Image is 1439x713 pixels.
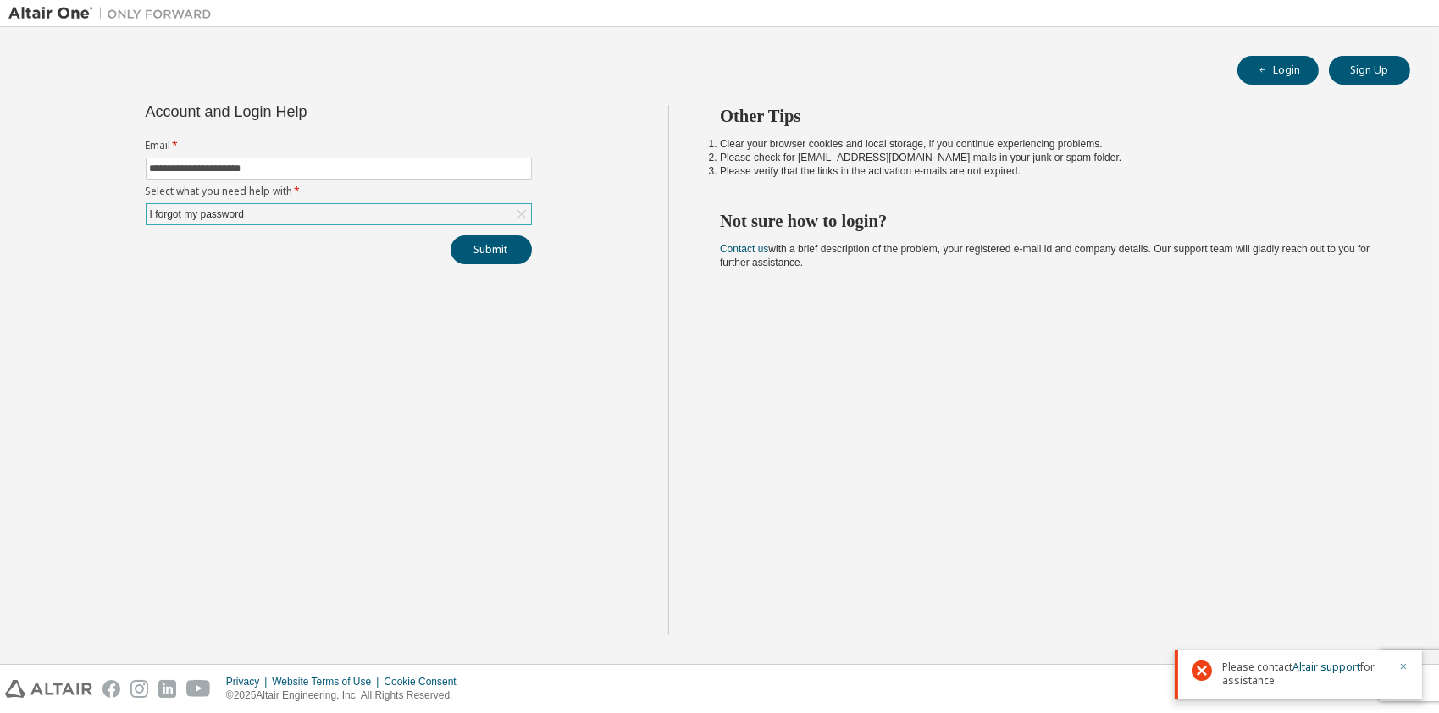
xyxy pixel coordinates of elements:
div: I forgot my password [147,205,246,224]
button: Login [1237,56,1319,85]
h2: Other Tips [720,105,1380,127]
a: Altair support [1292,660,1360,674]
a: Contact us [720,243,768,255]
div: Website Terms of Use [272,675,384,688]
li: Please check for [EMAIL_ADDRESS][DOMAIN_NAME] mails in your junk or spam folder. [720,151,1380,164]
img: instagram.svg [130,680,148,698]
img: Altair One [8,5,220,22]
label: Email [146,139,532,152]
div: Privacy [226,675,272,688]
img: youtube.svg [186,680,211,698]
div: I forgot my password [147,204,531,224]
img: linkedin.svg [158,680,176,698]
img: altair_logo.svg [5,680,92,698]
p: © 2025 Altair Engineering, Inc. All Rights Reserved. [226,688,467,703]
h2: Not sure how to login? [720,210,1380,232]
span: with a brief description of the problem, your registered e-mail id and company details. Our suppo... [720,243,1370,268]
label: Select what you need help with [146,185,532,198]
li: Please verify that the links in the activation e-mails are not expired. [720,164,1380,178]
img: facebook.svg [102,680,120,698]
div: Account and Login Help [146,105,455,119]
button: Sign Up [1329,56,1410,85]
div: Cookie Consent [384,675,466,688]
li: Clear your browser cookies and local storage, if you continue experiencing problems. [720,137,1380,151]
button: Submit [451,235,532,264]
span: Please contact for assistance. [1222,660,1388,688]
